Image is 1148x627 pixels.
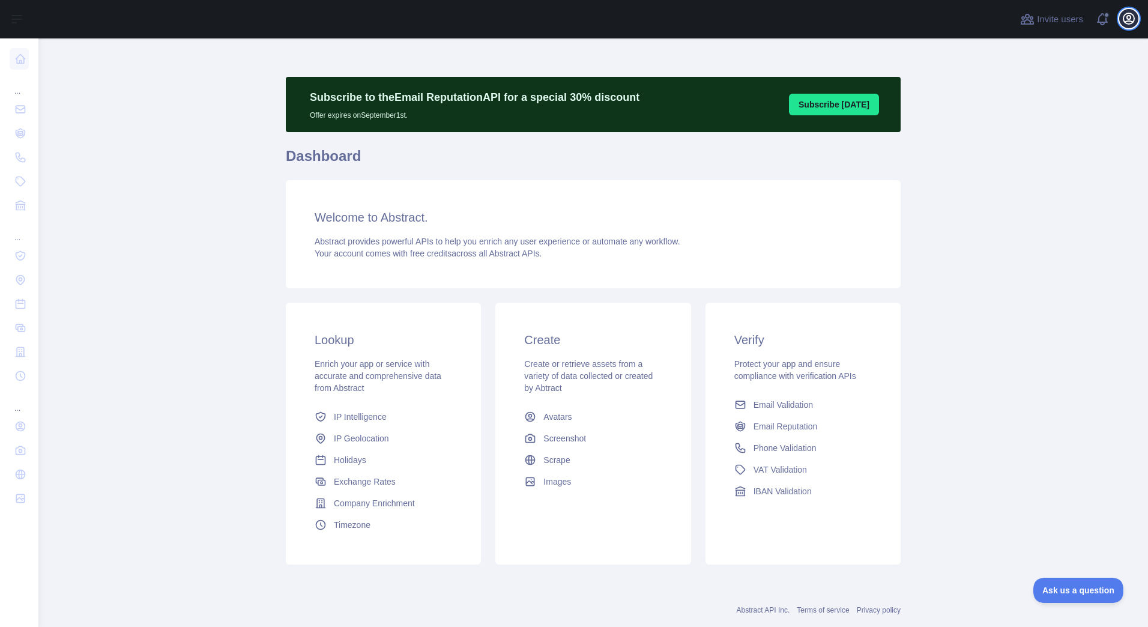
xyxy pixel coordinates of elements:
span: Your account comes with across all Abstract APIs. [315,249,542,258]
h3: Lookup [315,332,452,348]
span: Email Reputation [754,420,818,432]
span: free credits [410,249,452,258]
span: Phone Validation [754,442,817,454]
a: IP Intelligence [310,406,457,428]
a: Terms of service [797,606,849,614]
span: Enrich your app or service with accurate and comprehensive data from Abstract [315,359,441,393]
a: Email Reputation [730,416,877,437]
span: Images [543,476,571,488]
a: Timezone [310,514,457,536]
a: Holidays [310,449,457,471]
span: Company Enrichment [334,497,415,509]
a: Abstract API Inc. [737,606,790,614]
a: Phone Validation [730,437,877,459]
div: ... [10,72,29,96]
a: Scrape [519,449,666,471]
a: VAT Validation [730,459,877,480]
a: Avatars [519,406,666,428]
span: Abstract provides powerful APIs to help you enrich any user experience or automate any workflow. [315,237,680,246]
a: Images [519,471,666,492]
div: ... [10,389,29,413]
span: Invite users [1037,13,1083,26]
div: ... [10,219,29,243]
span: IP Geolocation [334,432,389,444]
span: Avatars [543,411,572,423]
span: IBAN Validation [754,485,812,497]
p: Offer expires on September 1st. [310,106,639,120]
h1: Dashboard [286,147,901,175]
span: Holidays [334,454,366,466]
h3: Create [524,332,662,348]
a: Screenshot [519,428,666,449]
span: Screenshot [543,432,586,444]
a: Exchange Rates [310,471,457,492]
span: Scrape [543,454,570,466]
span: Email Validation [754,399,813,411]
span: IP Intelligence [334,411,387,423]
a: Privacy policy [857,606,901,614]
span: Create or retrieve assets from a variety of data collected or created by Abtract [524,359,653,393]
span: Exchange Rates [334,476,396,488]
p: Subscribe to the Email Reputation API for a special 30 % discount [310,89,639,106]
h3: Welcome to Abstract. [315,209,872,226]
span: Protect your app and ensure compliance with verification APIs [734,359,856,381]
h3: Verify [734,332,872,348]
a: Company Enrichment [310,492,457,514]
span: VAT Validation [754,464,807,476]
span: Timezone [334,519,370,531]
a: IBAN Validation [730,480,877,502]
button: Invite users [1018,10,1086,29]
button: Subscribe [DATE] [789,94,879,115]
a: Email Validation [730,394,877,416]
iframe: Toggle Customer Support [1033,578,1124,603]
a: IP Geolocation [310,428,457,449]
